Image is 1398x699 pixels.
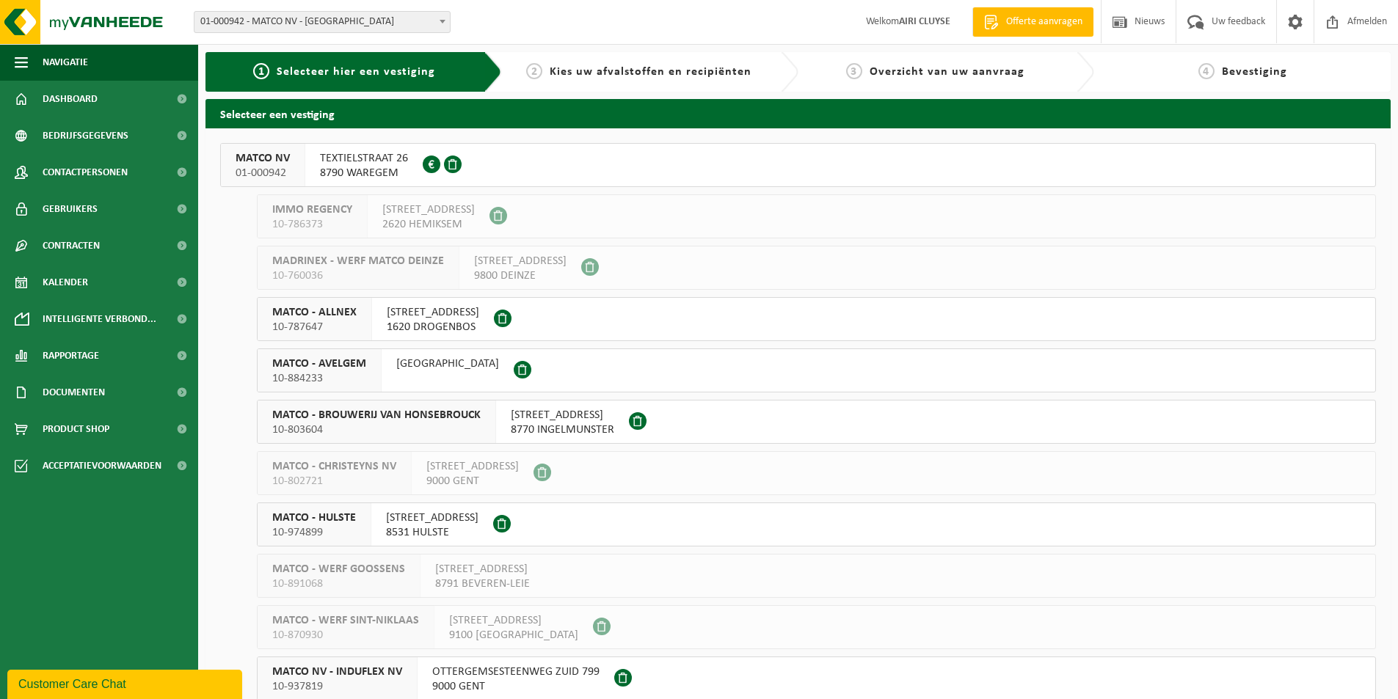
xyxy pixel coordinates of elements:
span: 8791 BEVEREN-LEIE [435,577,530,591]
span: Kalender [43,264,88,301]
span: [STREET_ADDRESS] [386,510,478,525]
span: Documenten [43,374,105,411]
span: 10-937819 [272,679,402,694]
span: 01-000942 - MATCO NV - WAREGEM [194,12,450,32]
span: 8770 INGELMUNSTER [511,422,614,437]
span: 01-000942 - MATCO NV - WAREGEM [194,11,451,33]
span: Kies uw afvalstoffen en recipiënten [550,66,751,78]
span: 2 [526,63,542,79]
strong: AIRI CLUYSE [899,16,950,27]
span: Dashboard [43,81,98,117]
span: Overzicht van uw aanvraag [870,66,1024,78]
span: MATCO - WERF SINT-NIKLAAS [272,613,419,628]
span: MATCO - AVELGEM [272,356,366,371]
span: MATCO - CHRISTEYNS NV [272,459,396,474]
span: 10-786373 [272,217,352,232]
span: MATCO - BROUWERIJ VAN HONSEBROUCK [272,408,481,422]
span: 9800 DEINZE [474,268,567,283]
span: 10-787647 [272,320,357,334]
span: Intelligente verbond... [43,301,156,337]
span: Acceptatievoorwaarden [43,447,161,484]
span: Offerte aanvragen [1002,15,1086,29]
span: 8531 HULSTE [386,525,478,540]
span: 9000 GENT [426,474,519,488]
span: Bevestiging [1222,66,1287,78]
span: MATCO NV [236,151,290,166]
span: MATCO - HULSTE [272,510,356,525]
span: MATCO - ALLNEX [272,305,357,320]
span: Bedrijfsgegevens [43,117,128,154]
a: Offerte aanvragen [972,7,1093,37]
span: 10-802721 [272,474,396,488]
span: 10-760036 [272,268,444,283]
button: MATCO - HULSTE 10-974899 [STREET_ADDRESS]8531 HULSTE [257,502,1376,546]
span: Rapportage [43,337,99,374]
button: MATCO - ALLNEX 10-787647 [STREET_ADDRESS]1620 DROGENBOS [257,297,1376,341]
button: MATCO NV 01-000942 TEXTIELSTRAAT 268790 WAREGEM [220,143,1376,187]
span: 10-891068 [272,577,405,591]
span: 4 [1198,63,1215,79]
span: 9000 GENT [432,679,600,694]
span: 8790 WAREGEM [320,166,408,180]
span: TEXTIELSTRAAT 26 [320,151,408,166]
span: MATCO - WERF GOOSSENS [272,562,405,577]
span: MADRINEX - WERF MATCO DEINZE [272,254,444,268]
span: 01-000942 [236,166,290,180]
span: 1620 DROGENBOS [387,320,479,334]
iframe: chat widget [7,667,245,699]
button: MATCO - AVELGEM 10-884233 [GEOGRAPHIC_DATA] [257,348,1376,392]
span: 10-870930 [272,628,419,643]
span: 9100 [GEOGRAPHIC_DATA] [449,628,578,643]
h2: Selecteer een vestiging [205,99,1391,128]
span: [STREET_ADDRESS] [426,459,519,474]
span: Product Shop [43,411,109,447]
span: 10-803604 [272,422,481,437]
span: [STREET_ADDRESS] [449,613,578,628]
span: [STREET_ADDRESS] [387,305,479,320]
button: MATCO - BROUWERIJ VAN HONSEBROUCK 10-803604 [STREET_ADDRESS]8770 INGELMUNSTER [257,400,1376,444]
span: Contracten [43,227,100,264]
span: 2620 HEMIKSEM [382,217,475,232]
span: [STREET_ADDRESS] [511,408,614,422]
span: OTTERGEMSESTEENWEG ZUID 799 [432,665,600,679]
span: Selecteer hier een vestiging [277,66,435,78]
span: IMMO REGENCY [272,202,352,217]
span: 10-884233 [272,371,366,386]
span: Contactpersonen [43,154,128,191]
span: [STREET_ADDRESS] [474,254,567,268]
span: 3 [846,63,862,79]
span: 1 [253,63,269,79]
span: 10-974899 [272,525,356,540]
span: Gebruikers [43,191,98,227]
span: [GEOGRAPHIC_DATA] [396,356,499,371]
span: [STREET_ADDRESS] [382,202,475,217]
span: MATCO NV - INDUFLEX NV [272,665,402,679]
span: [STREET_ADDRESS] [435,562,530,577]
span: Navigatie [43,44,88,81]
